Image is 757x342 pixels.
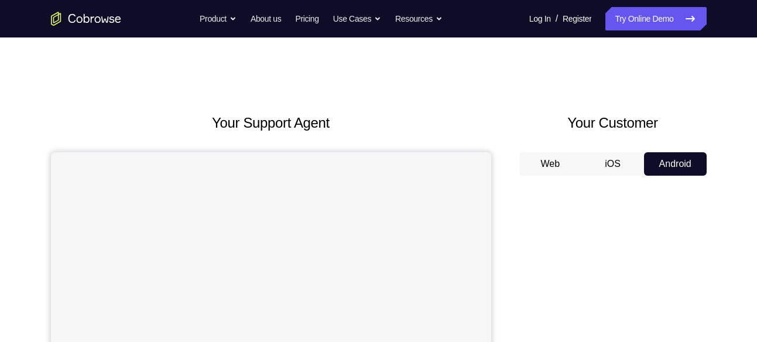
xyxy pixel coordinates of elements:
button: Product [200,7,237,30]
button: Web [519,152,582,176]
a: About us [251,7,281,30]
h2: Your Customer [519,112,707,134]
a: Log In [529,7,551,30]
button: Android [644,152,707,176]
a: Go to the home page [51,12,121,26]
a: Try Online Demo [605,7,706,30]
a: Register [563,7,591,30]
button: Resources [395,7,443,30]
button: iOS [581,152,644,176]
button: Use Cases [333,7,381,30]
h2: Your Support Agent [51,112,491,134]
a: Pricing [295,7,318,30]
span: / [556,12,558,26]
